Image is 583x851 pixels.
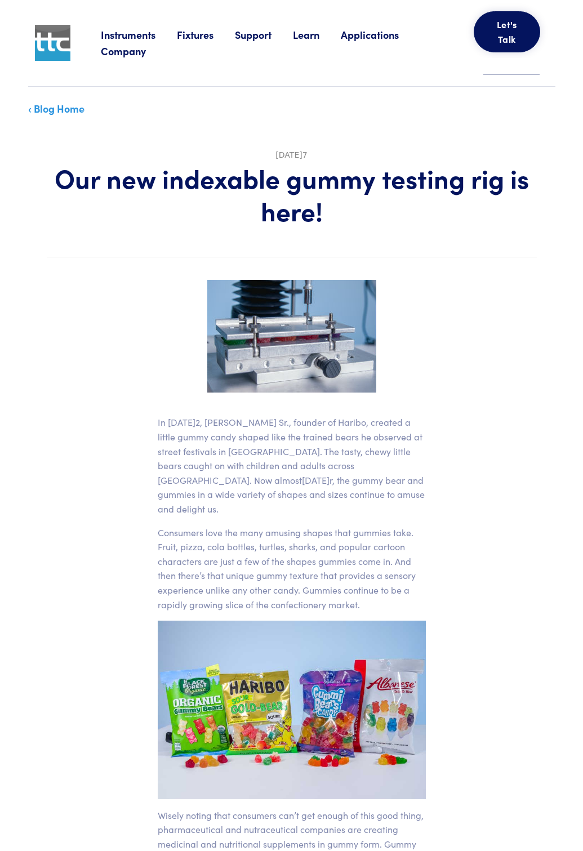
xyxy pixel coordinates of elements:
a: Instruments [101,28,177,42]
a: ‹ Blog Home [28,101,84,115]
img: ttc_logo_1x1_v1.0.png [35,25,71,61]
p: In [DATE]2, [PERSON_NAME] Sr., founder of Haribo, created a little gummy candy shaped like the tr... [158,415,426,516]
a: Company [101,44,167,58]
time: [DATE]7 [275,150,307,159]
img: Indexable Gummy Fixture [207,280,376,393]
a: Support [235,28,293,42]
a: Learn [293,28,341,42]
a: Fixtures [177,28,235,42]
h1: Our new indexable gummy testing rig is here! [47,162,537,226]
p: Consumers love the many amusing shapes that gummies take. Fruit, pizza, cola bottles, turtles, sh... [158,525,426,612]
a: Applications [341,28,420,42]
button: Let's Talk [474,11,540,52]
